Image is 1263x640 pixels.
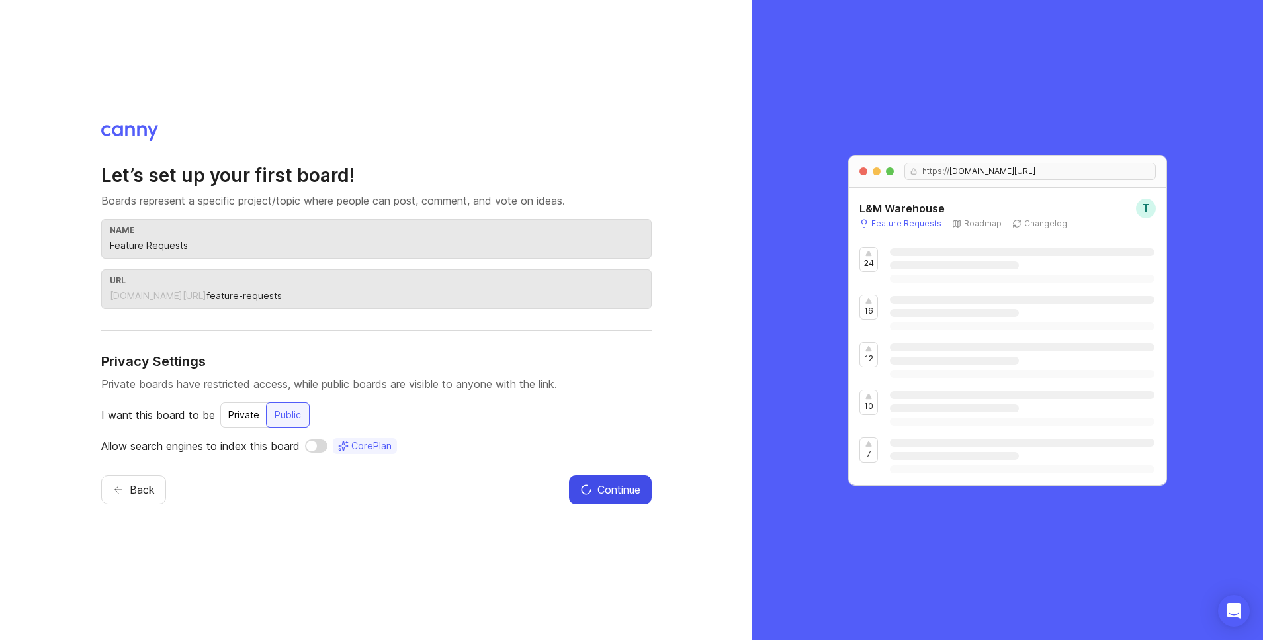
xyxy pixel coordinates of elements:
[101,438,300,454] p: Allow search engines to index this board
[101,352,652,371] h4: Privacy Settings
[130,482,155,498] span: Back
[864,306,873,316] p: 16
[101,193,652,208] p: Boards represent a specific project/topic where people can post, comment, and vote on ideas.
[351,439,392,453] span: Core Plan
[101,475,166,504] button: Back
[917,166,949,177] span: https://
[110,275,643,285] div: url
[859,201,945,216] h5: L&M Warehouse
[597,482,640,498] span: Continue
[110,225,643,235] div: name
[101,125,159,141] img: Canny logo
[220,403,267,427] div: Private
[110,238,643,253] input: Feature Requests
[110,289,206,302] div: [DOMAIN_NAME][URL]
[1136,199,1156,218] div: T
[220,402,267,428] button: Private
[864,401,873,412] p: 10
[871,218,941,229] p: Feature Requests
[864,258,874,269] p: 24
[101,163,652,187] h2: Let’s set up your first board!
[206,289,643,303] input: feature-requests
[949,166,1035,177] span: [DOMAIN_NAME][URL]
[964,218,1002,229] p: Roadmap
[865,353,873,364] p: 12
[101,376,652,392] p: Private boards have restricted access, while public boards are visible to anyone with the link.
[569,475,652,504] button: Continue
[266,402,310,428] button: Public
[1024,218,1067,229] p: Changelog
[1218,595,1250,627] div: Open Intercom Messenger
[101,407,215,423] p: I want this board to be
[867,449,871,459] p: 7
